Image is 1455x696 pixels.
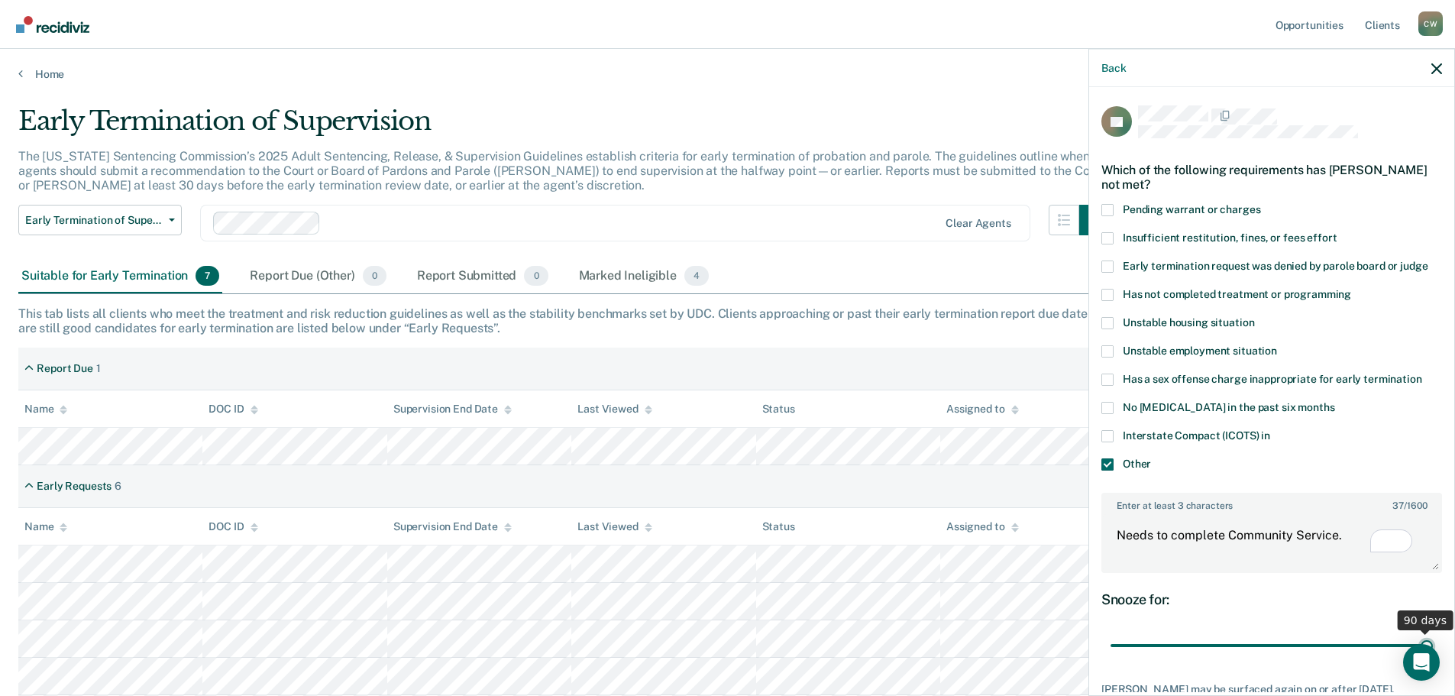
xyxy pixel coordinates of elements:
[1123,259,1428,271] span: Early termination request was denied by parole board or judge
[1392,500,1427,510] span: / 1600
[196,266,219,286] span: 7
[25,214,163,227] span: Early Termination of Supervision
[1123,316,1254,328] span: Unstable housing situation
[577,403,652,416] div: Last Viewed
[577,520,652,533] div: Last Viewed
[1123,344,1277,356] span: Unstable employment situation
[1403,644,1440,681] div: Open Intercom Messenger
[576,260,713,293] div: Marked Ineligible
[24,520,67,533] div: Name
[1418,11,1443,36] button: Profile dropdown button
[209,520,257,533] div: DOC ID
[1101,591,1442,607] div: Snooze for:
[96,362,101,375] div: 1
[1123,202,1260,215] span: Pending warrant or charges
[18,67,1437,81] a: Home
[524,266,548,286] span: 0
[1123,287,1351,299] span: Has not completed treatment or programming
[946,403,1018,416] div: Assigned to
[24,403,67,416] div: Name
[1123,400,1334,413] span: No [MEDICAL_DATA] in the past six months
[762,520,795,533] div: Status
[363,266,386,286] span: 0
[1101,683,1442,696] div: [PERSON_NAME] may be surfaced again on or after [DATE].
[209,403,257,416] div: DOC ID
[1418,11,1443,36] div: C W
[18,105,1110,149] div: Early Termination of Supervision
[1392,500,1404,510] span: 37
[1103,494,1440,510] label: Enter at least 3 characters
[1101,150,1442,203] div: Which of the following requirements has [PERSON_NAME] not met?
[1103,514,1440,571] textarea: To enrich screen reader interactions, please activate Accessibility in Grammarly extension settings
[16,16,89,33] img: Recidiviz
[18,306,1437,335] div: This tab lists all clients who meet the treatment and risk reduction guidelines as well as the st...
[946,520,1018,533] div: Assigned to
[115,480,121,493] div: 6
[414,260,551,293] div: Report Submitted
[393,403,512,416] div: Supervision End Date
[762,403,795,416] div: Status
[37,480,112,493] div: Early Requests
[1101,61,1126,74] button: Back
[684,266,709,286] span: 4
[393,520,512,533] div: Supervision End Date
[946,217,1010,230] div: Clear agents
[1123,372,1422,384] span: Has a sex offense charge inappropriate for early termination
[37,362,93,375] div: Report Due
[1123,231,1337,243] span: Insufficient restitution, fines, or fees effort
[18,149,1105,193] p: The [US_STATE] Sentencing Commission’s 2025 Adult Sentencing, Release, & Supervision Guidelines e...
[247,260,389,293] div: Report Due (Other)
[1398,610,1453,630] div: 90 days
[1123,429,1270,441] span: Interstate Compact (ICOTS) in
[1123,457,1151,469] span: Other
[18,260,222,293] div: Suitable for Early Termination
